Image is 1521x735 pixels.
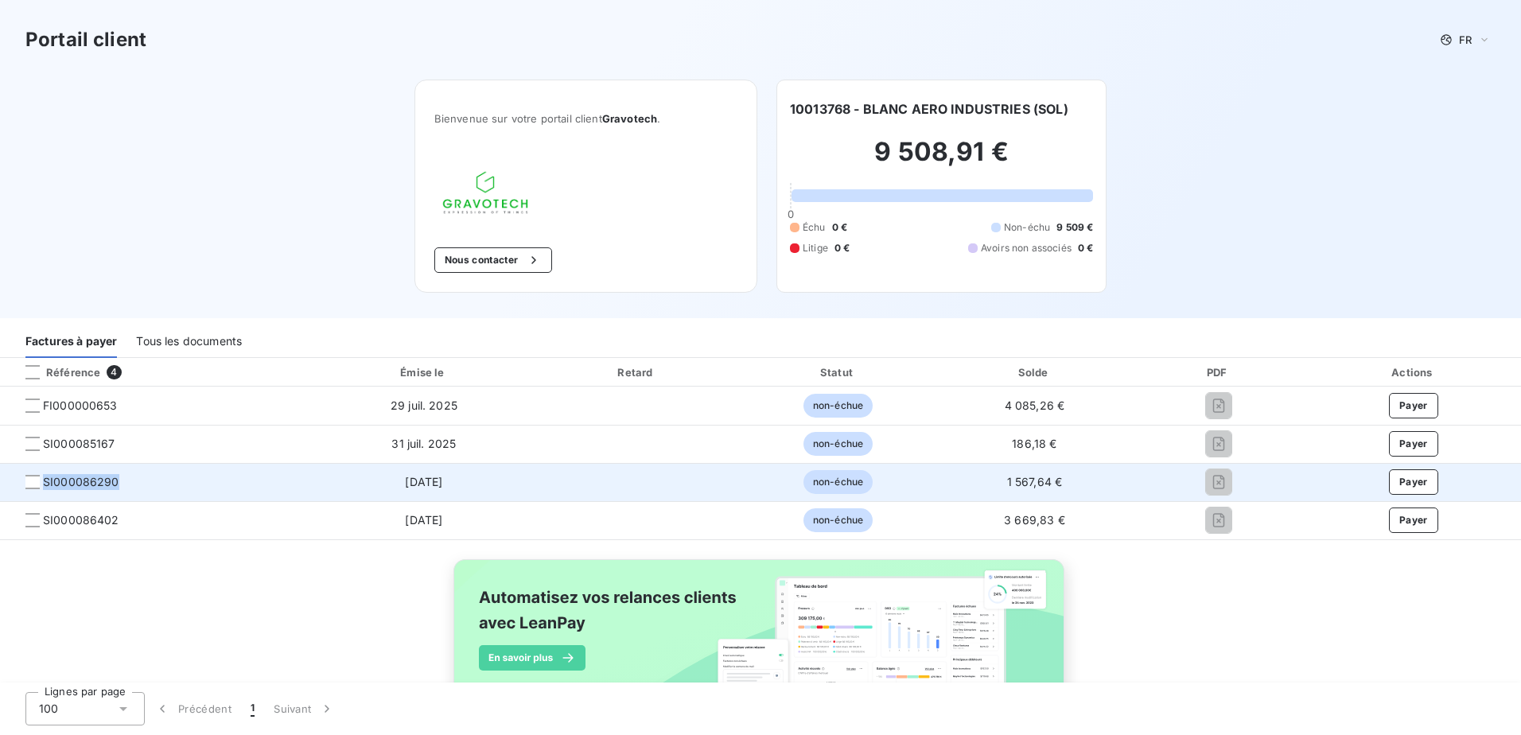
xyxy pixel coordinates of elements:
span: 0 € [832,220,847,235]
span: non-échue [803,394,873,418]
span: SI000086402 [43,512,119,528]
span: Échu [803,220,826,235]
span: 1 [251,701,255,717]
button: Payer [1389,393,1438,418]
span: Avoirs non associés [981,241,1072,255]
span: 0 € [834,241,850,255]
div: Référence [13,365,100,379]
span: 29 juil. 2025 [391,399,457,412]
div: Retard [538,364,735,380]
span: 0 € [1078,241,1093,255]
button: 1 [241,692,264,725]
h2: 9 508,91 € [790,136,1093,184]
div: Actions [1309,364,1518,380]
button: Précédent [145,692,241,725]
span: 31 juil. 2025 [391,437,456,450]
div: Tous les documents [136,325,242,358]
span: SI000086290 [43,474,119,490]
div: PDF [1134,364,1302,380]
div: Statut [741,364,934,380]
span: 4 [107,365,121,379]
span: FI000000653 [43,398,118,414]
span: [DATE] [405,475,442,488]
span: Gravotech [602,112,657,125]
h3: Portail client [25,25,146,54]
button: Payer [1389,507,1438,533]
span: FR [1459,33,1472,46]
span: non-échue [803,470,873,494]
span: Litige [803,241,828,255]
h6: 10013768 - BLANC AERO INDUSTRIES (SOL) [790,99,1068,119]
span: 100 [39,701,58,717]
span: 3 669,83 € [1004,513,1065,527]
span: non-échue [803,508,873,532]
button: Payer [1389,431,1438,457]
span: Non-échu [1004,220,1050,235]
div: Factures à payer [25,325,117,358]
span: non-échue [803,432,873,456]
div: Émise le [317,364,532,380]
span: 0 [788,208,794,220]
img: Company logo [434,163,536,222]
button: Payer [1389,469,1438,495]
span: Bienvenue sur votre portail client . [434,112,737,125]
span: 186,18 € [1012,437,1056,450]
button: Nous contacter [434,247,552,273]
span: 1 567,64 € [1007,475,1063,488]
span: 9 509 € [1056,220,1093,235]
span: SI000085167 [43,436,115,452]
span: [DATE] [405,513,442,527]
button: Suivant [264,692,344,725]
span: 4 085,26 € [1005,399,1065,412]
div: Solde [941,364,1129,380]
